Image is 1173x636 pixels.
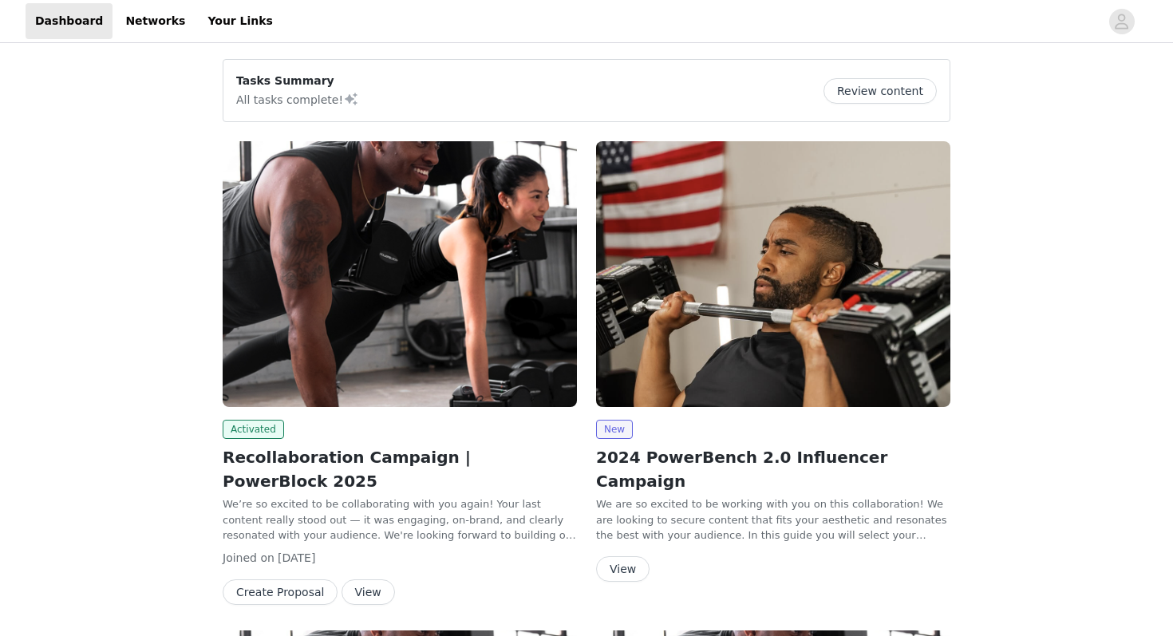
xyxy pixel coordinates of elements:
[236,73,359,89] p: Tasks Summary
[342,587,395,598] a: View
[596,563,650,575] a: View
[596,445,950,493] h2: 2024 PowerBench 2.0 Influencer Campaign
[223,551,274,564] span: Joined on
[223,420,284,439] span: Activated
[1114,9,1129,34] div: avatar
[596,420,633,439] span: New
[342,579,395,605] button: View
[223,579,338,605] button: Create Proposal
[823,78,937,104] button: Review content
[116,3,195,39] a: Networks
[596,496,950,543] p: We are so excited to be working with you on this collaboration! We are looking to secure content ...
[198,3,282,39] a: Your Links
[223,496,577,543] p: We’re so excited to be collaborating with you again! Your last content really stood out — it was ...
[278,551,315,564] span: [DATE]
[236,89,359,109] p: All tasks complete!
[223,141,577,407] img: PowerBlock
[596,556,650,582] button: View
[223,445,577,493] h2: Recollaboration Campaign | PowerBlock 2025
[596,141,950,407] img: PowerBlock
[26,3,113,39] a: Dashboard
